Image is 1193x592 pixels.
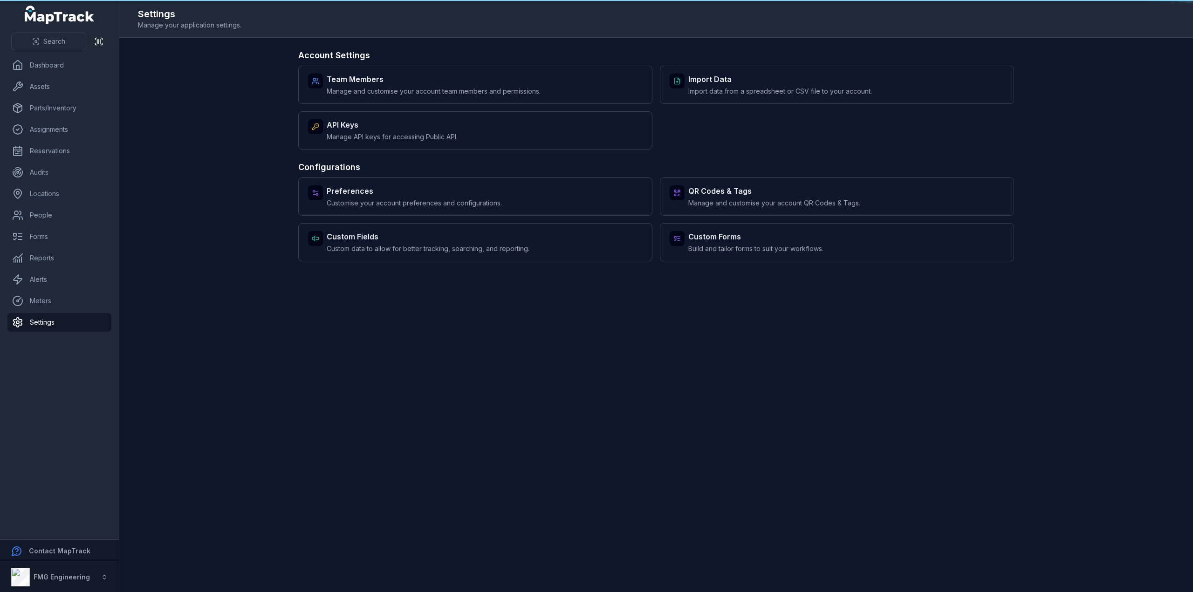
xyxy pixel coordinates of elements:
[7,184,111,203] a: Locations
[298,177,652,216] a: PreferencesCustomise your account preferences and configurations.
[327,74,541,85] strong: Team Members
[327,132,458,142] span: Manage API keys for accessing Public API.
[327,185,502,197] strong: Preferences
[327,198,502,208] span: Customise your account preferences and configurations.
[298,49,1014,62] h3: Account Settings
[7,163,111,182] a: Audits
[7,292,111,310] a: Meters
[660,177,1014,216] a: QR Codes & TagsManage and customise your account QR Codes & Tags.
[7,120,111,139] a: Assignments
[688,198,860,208] span: Manage and customise your account QR Codes & Tags.
[25,6,95,24] a: MapTrack
[660,223,1014,261] a: Custom FormsBuild and tailor forms to suit your workflows.
[327,231,529,242] strong: Custom Fields
[660,66,1014,104] a: Import DataImport data from a spreadsheet or CSV file to your account.
[688,74,872,85] strong: Import Data
[7,77,111,96] a: Assets
[327,87,541,96] span: Manage and customise your account team members and permissions.
[29,547,90,555] strong: Contact MapTrack
[7,206,111,225] a: People
[138,7,241,20] h2: Settings
[298,161,1014,174] h3: Configurations
[298,223,652,261] a: Custom FieldsCustom data to allow for better tracking, searching, and reporting.
[688,231,823,242] strong: Custom Forms
[7,56,111,75] a: Dashboard
[7,227,111,246] a: Forms
[7,249,111,267] a: Reports
[327,244,529,253] span: Custom data to allow for better tracking, searching, and reporting.
[43,37,65,46] span: Search
[7,270,111,289] a: Alerts
[298,66,652,104] a: Team MembersManage and customise your account team members and permissions.
[7,313,111,332] a: Settings
[138,20,241,30] span: Manage your application settings.
[688,244,823,253] span: Build and tailor forms to suit your workflows.
[688,185,860,197] strong: QR Codes & Tags
[11,33,86,50] button: Search
[7,142,111,160] a: Reservations
[34,573,90,581] strong: FMG Engineering
[688,87,872,96] span: Import data from a spreadsheet or CSV file to your account.
[298,111,652,150] a: API KeysManage API keys for accessing Public API.
[327,119,458,130] strong: API Keys
[7,99,111,117] a: Parts/Inventory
